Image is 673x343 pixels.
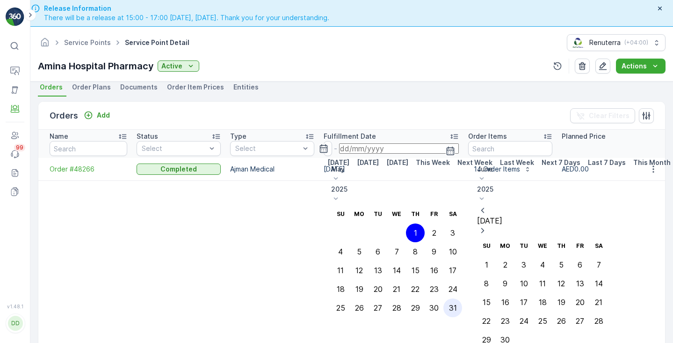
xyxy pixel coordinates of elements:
[567,34,666,51] button: Renuterra(+04:00)
[520,279,528,288] div: 10
[338,247,343,256] div: 4
[616,59,666,74] button: Actions
[167,82,224,92] span: Order Item Prices
[589,38,621,47] p: Renuterra
[468,132,507,141] p: Order Items
[334,143,337,154] p: -
[331,185,462,194] p: 2025
[123,38,191,47] span: Service Point Detail
[331,205,350,224] th: Sunday
[588,158,626,167] p: Last 7 Days
[557,279,565,288] div: 12
[395,247,399,256] div: 7
[432,229,436,237] div: 2
[449,285,457,293] div: 24
[539,298,547,306] div: 18
[369,205,387,224] th: Tuesday
[503,261,507,269] div: 2
[411,285,420,293] div: 22
[576,317,584,325] div: 27
[514,237,533,255] th: Tuesday
[353,157,383,168] button: Today
[449,247,457,256] div: 10
[584,157,630,168] button: Last 7 Days
[386,158,408,167] p: [DATE]
[595,298,602,306] div: 21
[387,205,406,224] th: Wednesday
[484,279,489,288] div: 8
[576,298,585,306] div: 20
[533,237,552,255] th: Wednesday
[449,304,457,312] div: 31
[595,279,603,288] div: 14
[383,157,412,168] button: Tomorrow
[454,157,496,168] button: Next Week
[225,158,319,180] td: Ajman Medical
[337,285,345,293] div: 18
[562,132,606,141] p: Planned Price
[327,158,349,167] p: [DATE]
[406,205,425,224] th: Thursday
[40,41,50,49] a: Homepage
[496,157,538,168] button: Last Week
[477,237,496,255] th: Sunday
[412,266,420,275] div: 15
[324,157,353,168] button: Yesterday
[457,158,492,167] p: Next Week
[477,185,608,194] p: 2025
[501,317,510,325] div: 23
[324,141,332,156] input: dd/mm/yyyy
[374,266,382,275] div: 13
[594,317,603,325] div: 28
[8,316,23,331] div: DD
[233,82,259,92] span: Entities
[339,143,459,154] input: dd/mm/yyyy
[450,229,455,237] div: 3
[578,261,582,269] div: 6
[468,141,552,156] input: Search
[520,317,528,325] div: 24
[552,237,571,255] th: Thursday
[414,229,417,237] div: 1
[324,132,376,141] p: Fulfillment Date
[158,60,199,72] button: Active
[160,164,197,174] p: Completed
[485,261,488,269] div: 1
[72,82,111,92] span: Order Plans
[589,111,630,120] p: Clear Filters
[331,164,462,174] p: May
[503,279,507,288] div: 9
[557,298,565,306] div: 19
[16,144,23,151] p: 99
[393,285,400,293] div: 21
[589,237,608,255] th: Saturday
[430,266,438,275] div: 16
[520,298,528,306] div: 17
[576,279,584,288] div: 13
[137,164,221,175] button: Completed
[137,132,158,141] p: Status
[477,216,608,225] p: [DATE]
[336,304,345,312] div: 25
[376,247,380,256] div: 6
[6,145,24,164] a: 99
[40,82,63,92] span: Orders
[483,298,491,306] div: 15
[50,141,127,156] input: Search
[374,285,383,293] div: 20
[50,132,68,141] p: Name
[355,266,363,275] div: 12
[501,298,509,306] div: 16
[6,304,24,309] span: v 1.48.1
[496,237,514,255] th: Monday
[411,304,420,312] div: 29
[622,61,647,71] p: Actions
[230,132,246,141] p: Type
[416,158,450,167] p: This Week
[425,205,443,224] th: Friday
[357,247,362,256] div: 5
[97,111,110,120] p: Add
[6,7,24,26] img: logo
[557,317,566,325] div: 26
[477,164,608,174] p: June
